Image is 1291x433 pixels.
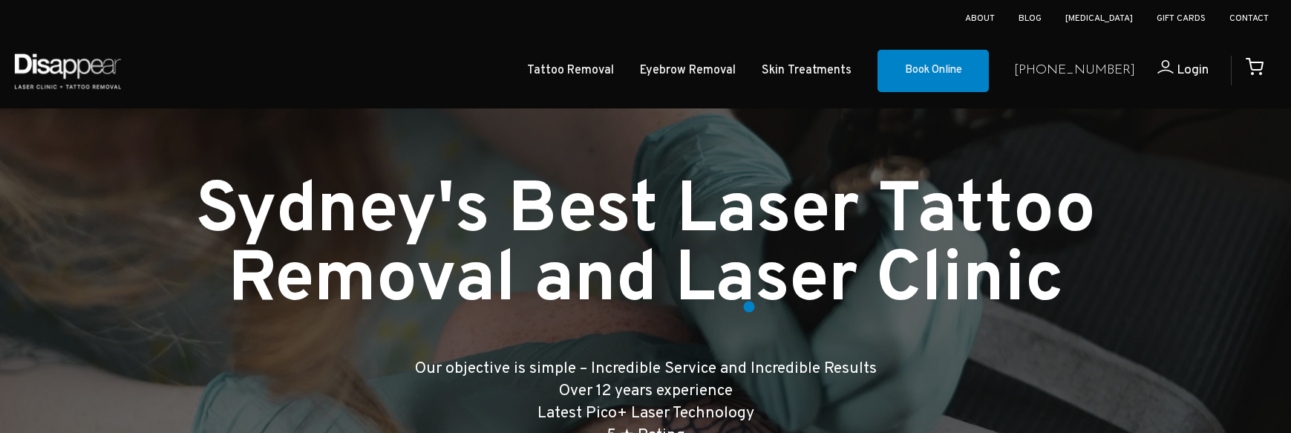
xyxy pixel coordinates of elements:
a: Contact [1229,13,1269,25]
a: Eyebrow Removal [640,60,736,82]
span: Login [1177,62,1209,79]
a: [MEDICAL_DATA] [1065,13,1133,25]
a: Gift Cards [1157,13,1206,25]
a: Login [1135,60,1209,82]
img: Disappear - Laser Clinic and Tattoo Removal Services in Sydney, Australia [11,45,124,97]
a: Blog [1019,13,1042,25]
a: Tattoo Removal [527,60,614,82]
a: Book Online [877,50,989,93]
h1: Sydney's Best Laser Tattoo Removal and Laser Clinic [138,178,1154,316]
a: Skin Treatments [762,60,852,82]
a: About [965,13,995,25]
a: [PHONE_NUMBER] [1014,60,1135,82]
